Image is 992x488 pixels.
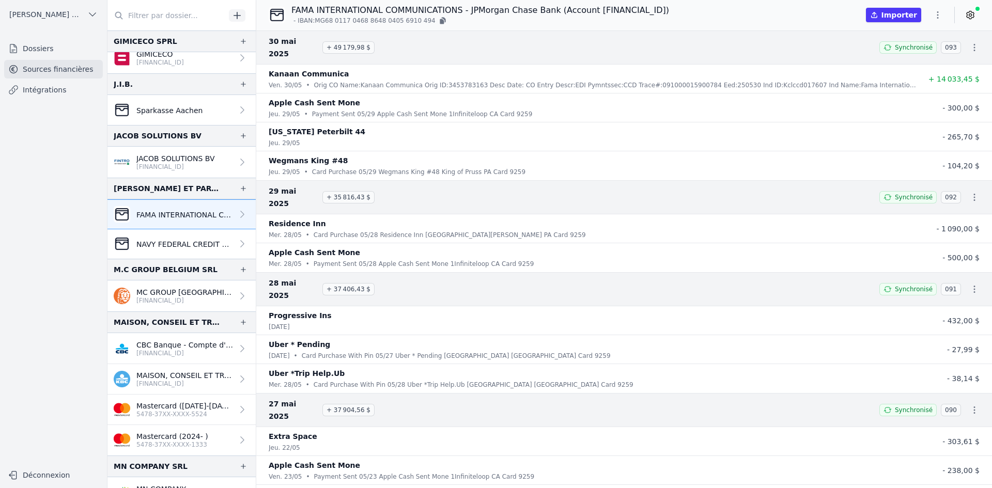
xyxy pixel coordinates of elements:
p: [FINANCIAL_ID] [136,296,233,305]
a: JACOB SOLUTIONS BV [FINANCIAL_ID] [107,147,256,178]
div: • [306,80,309,90]
p: Apple Cash Sent Mone [269,97,360,109]
img: imageedit_2_6530439554.png [114,401,130,418]
span: 30 mai 2025 [269,35,318,60]
p: GIMICECO [136,49,184,59]
span: + 35 816,43 $ [322,191,375,203]
p: Residence Inn [269,217,326,230]
img: ing.png [114,288,130,304]
a: GIMICECO [FINANCIAL_ID] [107,42,256,73]
span: 27 mai 2025 [269,398,318,422]
button: [PERSON_NAME] ET PARTNERS SRL [4,6,103,23]
span: - 104,20 $ [942,162,980,170]
span: - 38,14 $ [947,374,980,383]
span: 093 [941,41,961,54]
p: Mastercard ([DATE]-[DATE]) [136,401,233,411]
span: - [293,17,296,25]
div: GIMICECO SPRL [114,35,177,48]
span: + 14 033,45 $ [928,75,980,83]
span: Synchronisé [895,193,933,201]
img: FINTRO_BE_BUSINESS_GEBABEBB.png [114,154,130,170]
p: ven. 30/05 [269,80,302,90]
p: jeu. 29/05 [269,167,300,177]
p: mer. 28/05 [269,230,302,240]
span: Synchronisé [895,406,933,414]
img: CleanShot-202025-05-26-20at-2016.10.27-402x.png [269,7,285,23]
a: Mastercard (2024- ) 5478-37XX-XXXX-1333 [107,425,256,455]
p: Payment Sent 05/23 Apple Cash Sent Mone 1Infiniteloop CA Card 9259 [314,471,535,482]
div: M.C GROUP BELGIUM SRL [114,263,218,276]
span: + 37 904,56 $ [322,404,375,416]
a: Dossiers [4,39,103,58]
p: [FINANCIAL_ID] [136,163,215,171]
span: 090 [941,404,961,416]
p: FAMA INTERNATIONAL COMMUNICATIONS - JPMorgan Chase Bank (Account [FINANCIAL_ID]) [136,210,233,220]
a: MAISON, CONSEIL ET TRAVAUX SRL [FINANCIAL_ID] [107,364,256,395]
span: - 265,70 $ [942,133,980,141]
p: Payment Sent 05/29 Apple Cash Sent Mone 1Infiniteloop CA Card 9259 [312,109,533,119]
button: Déconnexion [4,467,103,483]
p: Extra Space [269,430,317,443]
p: Card Purchase With Pin 05/27 Uber * Pending [GEOGRAPHIC_DATA] [GEOGRAPHIC_DATA] Card 9259 [302,351,611,361]
div: MN COMPANY SRL [114,460,188,473]
span: 091 [941,283,961,295]
img: imageedit_2_6530439554.png [114,432,130,448]
p: mer. 28/05 [269,380,302,390]
span: 29 mai 2025 [269,185,318,210]
p: FAMA INTERNATIONAL COMMUNICATIONS - JPMorgan Chase Bank (Account [FINANCIAL_ID]) [291,4,669,17]
span: - 27,99 $ [947,345,980,354]
span: + 49 179,98 $ [322,41,375,54]
div: • [306,471,309,482]
p: Uber *Trip Help.Ub [269,367,345,380]
p: MC GROUP [GEOGRAPHIC_DATA] SRL [136,287,233,297]
p: Uber * Pending [269,338,330,351]
span: - 303,61 $ [942,437,980,446]
span: 092 [941,191,961,203]
span: Synchronisé [895,43,933,52]
p: Orig CO Name:Kanaan Communica Orig ID:3453783163 Desc Date: CO Entry Descr:EDI Pymntssec:CCD Trac... [314,80,918,90]
p: NAVY FEDERAL CREDIT UNION - FAMA COMMUNICAT LLC (Business Checking Account [FINANCIAL_ID]) [136,239,233,249]
img: CBC_CREGBEBB.png [114,340,130,357]
p: jeu. 29/05 [269,138,300,148]
div: • [306,380,309,390]
div: • [304,109,308,119]
p: [FINANCIAL_ID] [136,58,184,67]
a: Mastercard ([DATE]-[DATE]) 5478-37XX-XXXX-5524 [107,395,256,425]
span: IBAN: MG68 0117 0468 8648 0405 6910 494 [298,17,435,25]
span: Synchronisé [895,285,933,293]
p: Apple Cash Sent Mone [269,459,360,471]
img: CleanShot-202025-05-26-20at-2016.10.27-402x.png [114,206,130,223]
span: - 300,00 $ [942,104,980,112]
p: mer. 28/05 [269,259,302,269]
img: CleanShot-202025-05-26-20at-2016.10.27-402x.png [114,102,130,118]
span: - 432,00 $ [942,317,980,325]
div: [PERSON_NAME] ET PARTNERS SRL [114,182,223,195]
p: jeu. 22/05 [269,443,300,453]
img: belfius.png [114,50,130,66]
p: 5478-37XX-XXXX-5524 [136,410,233,418]
p: Card Purchase 05/29 Wegmans King #48 King of Pruss PA Card 9259 [312,167,525,177]
div: • [294,351,298,361]
p: Mastercard (2024- ) [136,431,208,442]
p: Card Purchase 05/28 Residence Inn [GEOGRAPHIC_DATA][PERSON_NAME] PA Card 9259 [314,230,586,240]
a: Intégrations [4,81,103,99]
a: MC GROUP [GEOGRAPHIC_DATA] SRL [FINANCIAL_ID] [107,280,256,311]
p: [DATE] [269,351,290,361]
span: - 1 090,00 $ [936,225,980,233]
p: Card Purchase With Pin 05/28 Uber *Trip Help.Ub [GEOGRAPHIC_DATA] [GEOGRAPHIC_DATA] Card 9259 [314,380,633,390]
button: Importer [866,8,921,22]
p: CBC Banque - Compte d'épargne [136,340,233,350]
p: Sparkasse Aachen [136,105,203,116]
p: 5478-37XX-XXXX-1333 [136,440,208,449]
p: JACOB SOLUTIONS BV [136,153,215,164]
div: • [304,167,308,177]
div: MAISON, CONSEIL ET TRAVAUX SRL [114,316,223,328]
img: kbc.png [114,371,130,387]
p: jeu. 29/05 [269,109,300,119]
p: MAISON, CONSEIL ET TRAVAUX SRL [136,370,233,381]
p: Apple Cash Sent Mone [269,246,360,259]
span: - 500,00 $ [942,254,980,262]
a: Sparkasse Aachen [107,95,256,125]
span: [PERSON_NAME] ET PARTNERS SRL [9,9,83,20]
p: ven. 23/05 [269,471,302,482]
